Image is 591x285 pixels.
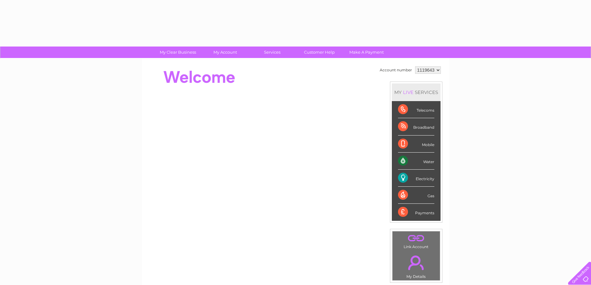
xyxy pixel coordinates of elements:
a: Services [247,47,298,58]
div: LIVE [402,89,415,95]
div: Telecoms [398,101,434,118]
div: Water [398,153,434,170]
a: Make A Payment [341,47,392,58]
div: Gas [398,187,434,204]
div: Mobile [398,136,434,153]
a: . [394,252,438,274]
td: Link Account [392,231,440,251]
div: Broadband [398,118,434,135]
td: My Details [392,250,440,281]
div: Payments [398,204,434,220]
div: Electricity [398,170,434,187]
a: Customer Help [294,47,345,58]
div: MY SERVICES [392,83,441,101]
a: My Clear Business [152,47,204,58]
td: Account number [378,65,414,75]
a: . [394,233,438,244]
a: My Account [199,47,251,58]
